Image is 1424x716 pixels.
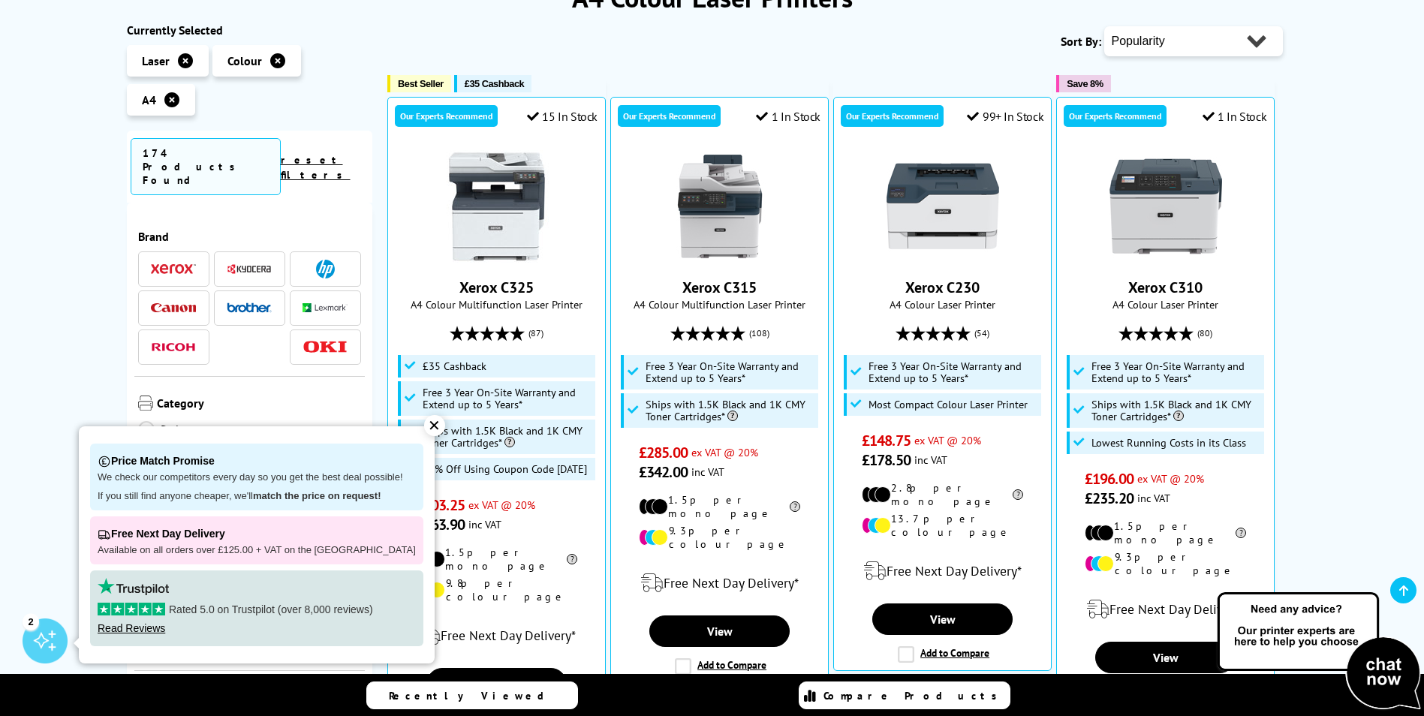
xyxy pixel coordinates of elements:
[98,622,165,634] a: Read Reviews
[823,689,1005,702] span: Compare Products
[1197,319,1212,347] span: (80)
[131,138,281,195] span: 174 Products Found
[914,433,981,447] span: ex VAT @ 20%
[799,681,1010,709] a: Compare Products
[416,495,465,515] span: £303.25
[227,260,272,278] a: Kyocera
[441,251,553,266] a: Xerox C325
[465,78,524,89] span: £35 Cashback
[416,576,577,603] li: 9.8p per colour page
[138,229,362,244] span: Brand
[639,462,688,482] span: £342.00
[1085,489,1133,508] span: £235.20
[426,668,566,699] a: View
[1085,469,1133,489] span: £196.00
[1085,519,1246,546] li: 1.5p per mono page
[1137,491,1170,505] span: inc VAT
[387,75,451,92] button: Best Seller
[1091,360,1261,384] span: Free 3 Year On-Site Warranty and Extend up to 5 Years*
[619,562,820,604] div: modal_delivery
[862,450,911,470] span: £178.50
[664,150,776,263] img: Xerox C315
[151,263,196,274] img: Xerox
[887,150,999,263] img: Xerox C230
[157,396,362,414] span: Category
[468,517,501,531] span: inc VAT
[227,299,272,317] a: Brother
[416,546,577,573] li: 1.5p per mono page
[468,498,535,512] span: ex VAT @ 20%
[151,299,196,317] a: Canon
[227,53,262,68] span: Colour
[1095,642,1235,673] a: View
[316,260,335,278] img: HP
[646,399,815,423] span: Ships with 1.5K Black and 1K CMY Toner Cartridges*
[756,109,820,124] div: 1 In Stock
[424,415,445,436] div: ✕
[862,481,1023,508] li: 2.8p per mono page
[303,303,348,312] img: Lexmark
[303,260,348,278] a: HP
[23,613,39,630] div: 2
[664,251,776,266] a: Xerox C315
[887,251,999,266] a: Xerox C230
[862,431,911,450] span: £148.75
[441,150,553,263] img: Xerox C325
[1085,550,1246,577] li: 9.3p per colour page
[528,319,543,347] span: (87)
[127,23,373,38] div: Currently Selected
[869,399,1028,411] span: Most Compact Colour Laser Printer
[151,343,196,351] img: Ricoh
[227,263,272,275] img: Kyocera
[649,615,789,647] a: View
[675,658,766,675] label: Add to Compare
[914,453,947,467] span: inc VAT
[749,319,769,347] span: (108)
[905,278,980,297] a: Xerox C230
[967,109,1043,124] div: 99+ In Stock
[1214,590,1424,713] img: Open Live Chat window
[253,490,381,501] strong: match the price on request!
[869,360,1038,384] span: Free 3 Year On-Site Warranty and Extend up to 5 Years*
[639,493,800,520] li: 1.5p per mono page
[98,471,416,484] p: We check our competitors every day so you get the best deal possible!
[619,297,820,311] span: A4 Colour Multifunction Laser Printer
[423,360,486,372] span: £35 Cashback
[98,578,169,595] img: trustpilot rating
[1109,150,1222,263] img: Xerox C310
[682,278,757,297] a: Xerox C315
[1064,105,1167,127] div: Our Experts Recommend
[639,443,688,462] span: £285.00
[1064,588,1266,630] div: modal_delivery
[151,260,196,278] a: Xerox
[98,603,416,616] p: Rated 5.0 on Trustpilot (over 8,000 reviews)
[98,451,416,471] p: Price Match Promise
[1091,399,1261,423] span: Ships with 1.5K Black and 1K CMY Toner Cartridges*
[395,105,498,127] div: Our Experts Recommend
[98,524,416,544] p: Free Next Day Delivery
[691,445,758,459] span: ex VAT @ 20%
[1091,437,1246,449] span: Lowest Running Costs in its Class
[98,603,165,615] img: stars-5.svg
[396,615,598,657] div: modal_delivery
[1061,34,1101,49] span: Sort By:
[527,109,598,124] div: 15 In Stock
[646,360,815,384] span: Free 3 Year On-Site Warranty and Extend up to 5 Years*
[691,465,724,479] span: inc VAT
[841,550,1043,592] div: modal_delivery
[423,387,592,411] span: Free 3 Year On-Site Warranty and Extend up to 5 Years*
[454,75,531,92] button: £35 Cashback
[639,524,800,551] li: 9.3p per colour page
[1203,109,1267,124] div: 1 In Stock
[1067,78,1103,89] span: Save 8%
[98,544,416,557] p: Available on all orders over £125.00 + VAT on the [GEOGRAPHIC_DATA]
[423,425,592,449] span: Ships with 1.5K Black and 1K CMY Toner Cartridges*
[303,299,348,317] a: Lexmark
[416,515,465,534] span: £363.90
[142,53,170,68] span: Laser
[974,319,989,347] span: (54)
[1109,251,1222,266] a: Xerox C310
[1128,278,1203,297] a: Xerox C310
[398,78,444,89] span: Best Seller
[98,490,416,503] p: If you still find anyone cheaper, we'll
